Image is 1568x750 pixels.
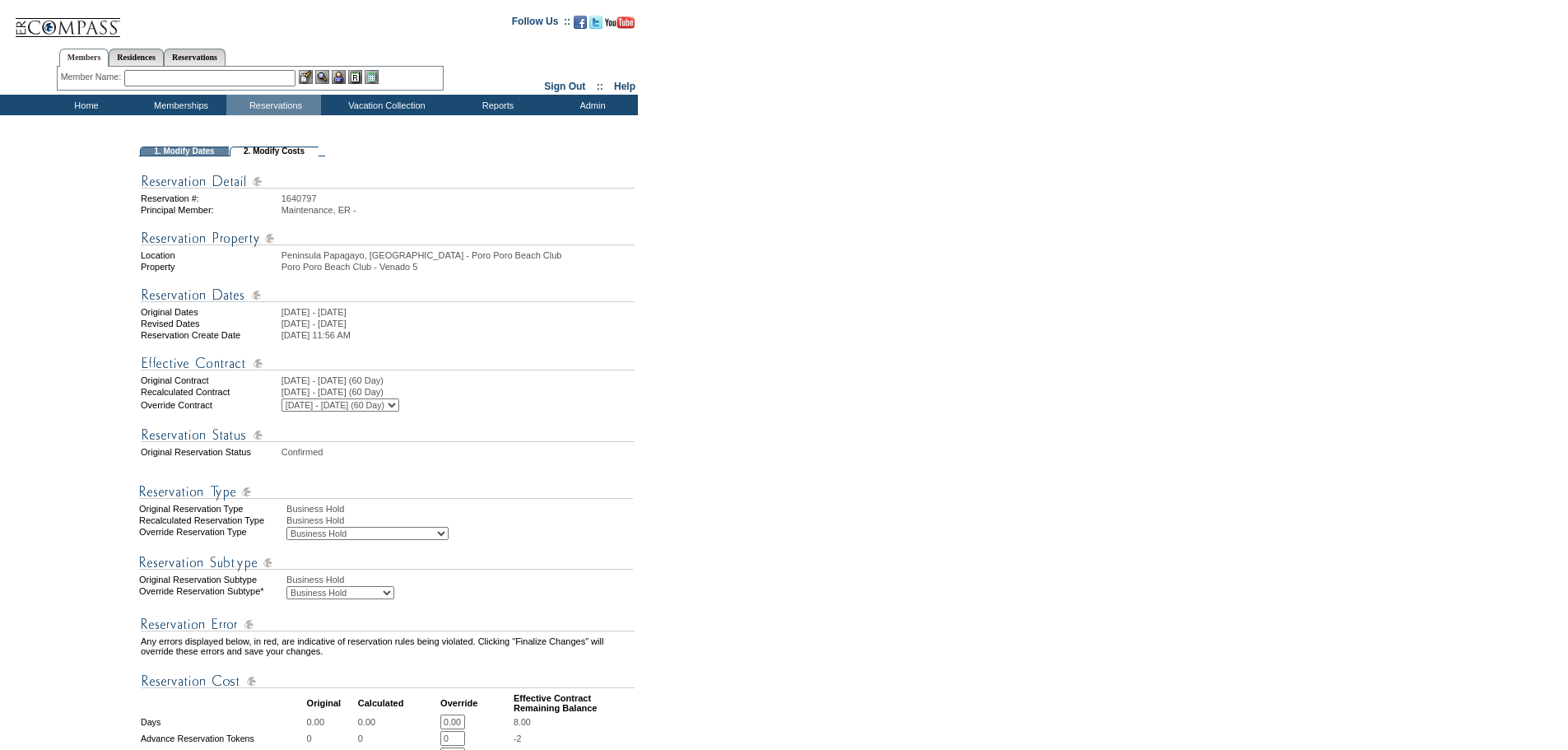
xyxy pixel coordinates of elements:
[281,319,635,328] td: [DATE] - [DATE]
[141,193,280,203] td: Reservation #:
[574,16,587,29] img: Become our fan on Facebook
[14,4,121,38] img: Compass Home
[589,21,603,30] a: Follow us on Twitter
[307,715,356,729] td: 0.00
[605,16,635,29] img: Subscribe to our YouTube Channel
[139,586,285,599] div: Override Reservation Subtype*
[332,70,346,84] img: Impersonate
[141,285,635,305] img: Reservation Dates
[514,734,521,743] span: -2
[139,504,285,514] div: Original Reservation Type
[139,527,285,540] div: Override Reservation Type
[543,95,638,115] td: Admin
[139,575,285,585] div: Original Reservation Subtype
[597,81,603,92] span: ::
[307,731,356,746] td: 0
[230,147,319,156] td: 2. Modify Costs
[574,21,587,30] a: Become our fan on Facebook
[589,16,603,29] img: Follow us on Twitter
[139,482,633,502] img: Reservation Type
[286,575,636,585] div: Business Hold
[321,95,449,115] td: Vacation Collection
[141,330,280,340] td: Reservation Create Date
[141,353,635,374] img: Effective Contract
[141,731,305,746] td: Advance Reservation Tokens
[544,81,585,92] a: Sign Out
[307,693,356,713] td: Original
[109,49,164,66] a: Residences
[286,515,636,525] div: Business Hold
[281,250,635,260] td: Peninsula Papagayo, [GEOGRAPHIC_DATA] - Poro Poro Beach Club
[141,715,305,729] td: Days
[141,375,280,385] td: Original Contract
[141,425,635,445] img: Reservation Status
[358,693,439,713] td: Calculated
[141,262,280,272] td: Property
[358,731,439,746] td: 0
[59,49,109,67] a: Members
[132,95,226,115] td: Memberships
[514,693,635,713] td: Effective Contract Remaining Balance
[614,81,635,92] a: Help
[281,205,635,215] td: Maintenance, ER -
[449,95,543,115] td: Reports
[37,95,132,115] td: Home
[139,515,285,525] div: Recalculated Reservation Type
[286,504,636,514] div: Business Hold
[281,262,635,272] td: Poro Poro Beach Club - Venado 5
[141,398,280,412] td: Override Contract
[281,330,635,340] td: [DATE] 11:56 AM
[141,636,635,656] td: Any errors displayed below, in red, are indicative of reservation rules being violated. Clicking ...
[141,171,635,192] img: Reservation Detail
[512,14,570,34] td: Follow Us ::
[440,693,512,713] td: Override
[226,95,321,115] td: Reservations
[141,205,280,215] td: Principal Member:
[365,70,379,84] img: b_calculator.gif
[348,70,362,84] img: Reservations
[139,552,633,573] img: Reservation Type
[140,147,229,156] td: 1. Modify Dates
[141,387,280,397] td: Recalculated Contract
[605,21,635,30] a: Subscribe to our YouTube Channel
[141,228,635,249] img: Reservation Property
[141,250,280,260] td: Location
[315,70,329,84] img: View
[164,49,226,66] a: Reservations
[281,375,635,385] td: [DATE] - [DATE] (60 Day)
[299,70,313,84] img: b_edit.gif
[281,193,635,203] td: 1640797
[141,307,280,317] td: Original Dates
[358,715,439,729] td: 0.00
[141,447,280,457] td: Original Reservation Status
[61,70,124,84] div: Member Name:
[141,614,635,635] img: Reservation Errors
[141,319,280,328] td: Revised Dates
[281,447,635,457] td: Confirmed
[141,671,635,692] img: Reservation Cost
[514,717,531,727] span: 8.00
[281,307,635,317] td: [DATE] - [DATE]
[281,387,635,397] td: [DATE] - [DATE] (60 Day)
